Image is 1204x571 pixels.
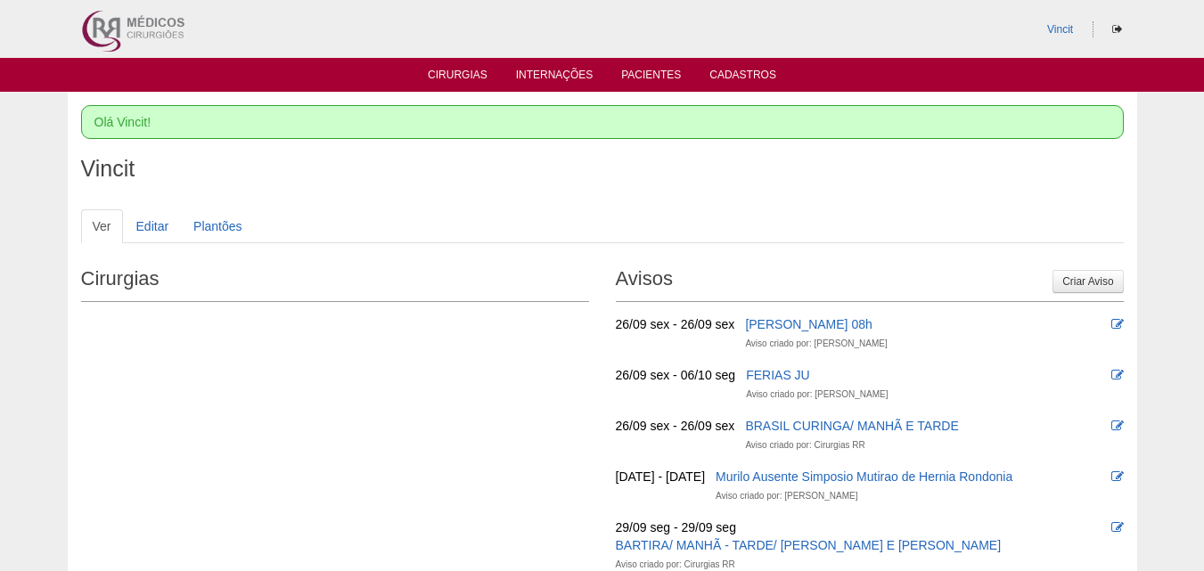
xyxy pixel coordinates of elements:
[716,487,857,505] div: Aviso criado por: [PERSON_NAME]
[182,209,253,243] a: Plantões
[616,261,1124,302] h2: Avisos
[709,69,776,86] a: Cadastros
[1047,23,1073,36] a: Vincit
[1111,420,1124,432] i: Editar
[125,209,181,243] a: Editar
[1111,369,1124,381] i: Editar
[616,538,1002,552] a: BARTIRA/ MANHÃ - TARDE/ [PERSON_NAME] E [PERSON_NAME]
[745,419,958,433] a: BRASIL CURINGA/ MANHÃ E TARDE
[81,158,1124,180] h1: Vincit
[745,317,872,331] a: [PERSON_NAME] 08h
[716,469,1012,484] a: Murilo Ausente Simposio Mutirao de Hernia Rondonia
[81,209,123,243] a: Ver
[1112,24,1122,35] i: Sair
[516,69,594,86] a: Internações
[621,69,681,86] a: Pacientes
[1052,270,1123,293] a: Criar Aviso
[1111,521,1124,534] i: Editar
[616,366,736,384] div: 26/09 sex - 06/10 seg
[616,518,736,536] div: 29/09 seg - 29/09 seg
[746,368,810,382] a: FERIAS JU
[616,315,735,333] div: 26/09 sex - 26/09 sex
[616,468,706,485] div: [DATE] - [DATE]
[428,69,487,86] a: Cirurgias
[746,386,888,404] div: Aviso criado por: [PERSON_NAME]
[745,436,864,454] div: Aviso criado por: Cirurgias RR
[1111,318,1124,330] i: Editar
[1111,470,1124,483] i: Editar
[81,261,589,302] h2: Cirurgias
[81,105,1124,139] div: Olá Vincit!
[616,417,735,435] div: 26/09 sex - 26/09 sex
[745,335,887,353] div: Aviso criado por: [PERSON_NAME]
